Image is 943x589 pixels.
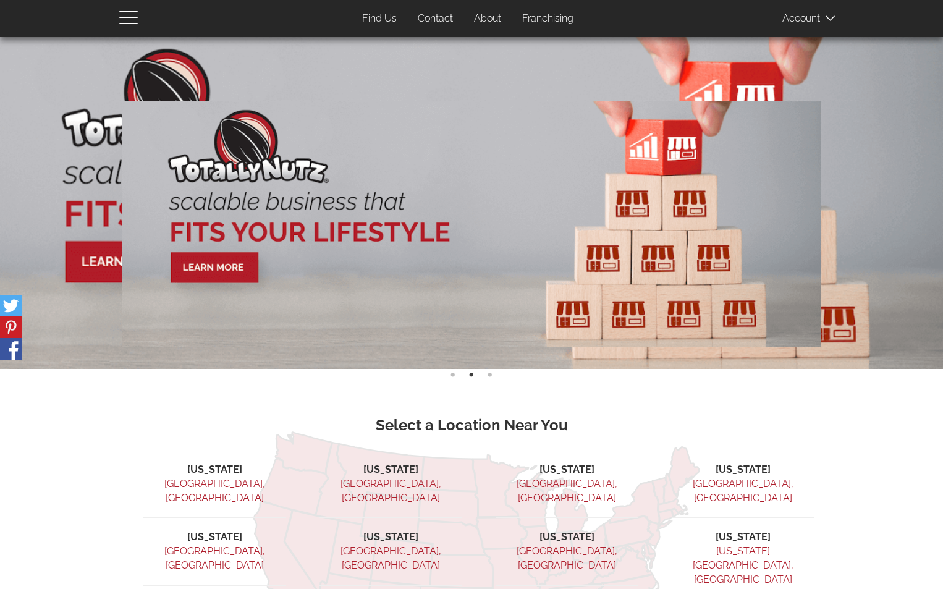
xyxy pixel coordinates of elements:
[164,478,265,504] a: [GEOGRAPHIC_DATA], [GEOGRAPHIC_DATA]
[513,7,583,31] a: Franchising
[517,545,617,571] a: [GEOGRAPHIC_DATA], [GEOGRAPHIC_DATA]
[496,463,638,477] li: [US_STATE]
[319,463,462,477] li: [US_STATE]
[465,369,478,381] button: 2 of 3
[447,369,459,381] button: 1 of 3
[129,417,814,433] h3: Select a Location Near You
[340,545,441,571] a: [GEOGRAPHIC_DATA], [GEOGRAPHIC_DATA]
[517,478,617,504] a: [GEOGRAPHIC_DATA], [GEOGRAPHIC_DATA]
[353,7,406,31] a: Find Us
[408,7,462,31] a: Contact
[693,478,793,504] a: [GEOGRAPHIC_DATA], [GEOGRAPHIC_DATA]
[496,530,638,545] li: [US_STATE]
[693,545,793,585] a: [US_STATE][GEOGRAPHIC_DATA], [GEOGRAPHIC_DATA]
[122,101,821,347] img: A Business that Fits Your Lifestyle
[340,478,441,504] a: [GEOGRAPHIC_DATA], [GEOGRAPHIC_DATA]
[164,545,265,571] a: [GEOGRAPHIC_DATA], [GEOGRAPHIC_DATA]
[465,7,510,31] a: About
[672,530,814,545] li: [US_STATE]
[484,369,496,381] button: 3 of 3
[143,463,286,477] li: [US_STATE]
[143,530,286,545] li: [US_STATE]
[319,530,462,545] li: [US_STATE]
[672,463,814,477] li: [US_STATE]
